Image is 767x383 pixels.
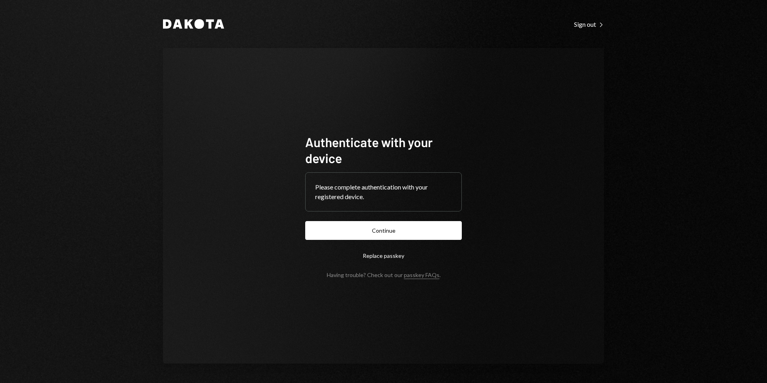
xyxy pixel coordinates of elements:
[305,246,462,265] button: Replace passkey
[315,182,452,201] div: Please complete authentication with your registered device.
[327,271,441,278] div: Having trouble? Check out our .
[574,20,604,28] a: Sign out
[305,134,462,166] h1: Authenticate with your device
[305,221,462,240] button: Continue
[404,271,439,279] a: passkey FAQs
